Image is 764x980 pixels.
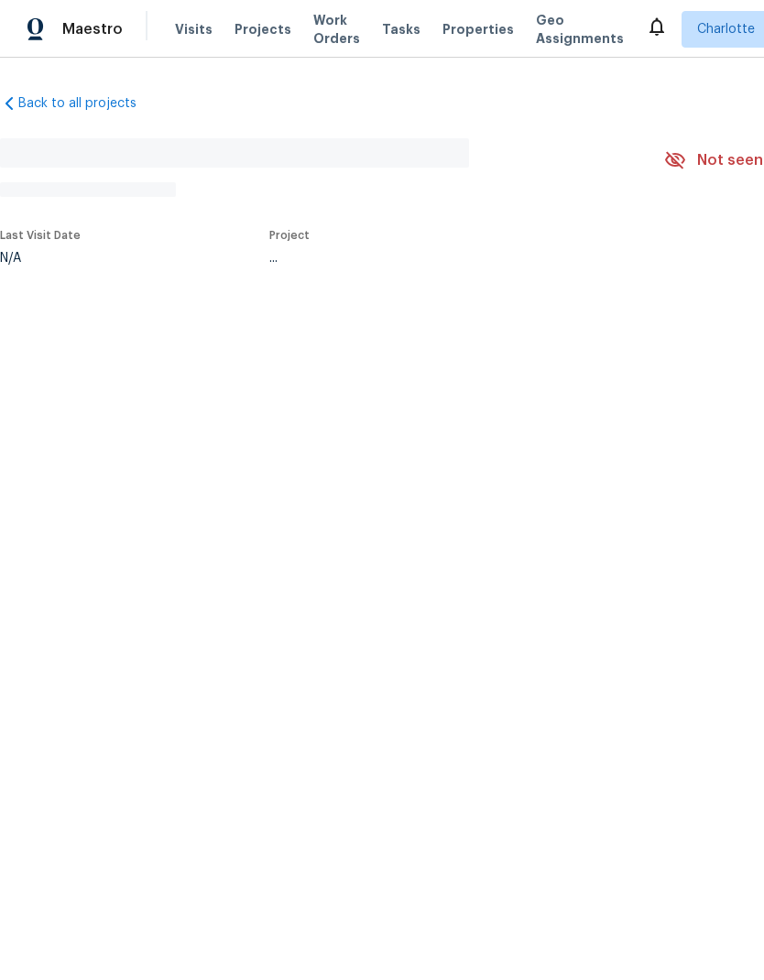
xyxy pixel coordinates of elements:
span: Projects [235,20,291,38]
span: Properties [442,20,514,38]
span: Tasks [382,23,420,36]
span: Maestro [62,20,123,38]
span: Charlotte [697,20,755,38]
div: ... [269,252,621,265]
span: Visits [175,20,213,38]
span: Work Orders [313,11,360,48]
span: Project [269,230,310,241]
span: Geo Assignments [536,11,624,48]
